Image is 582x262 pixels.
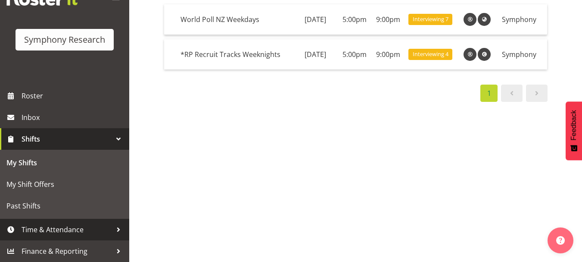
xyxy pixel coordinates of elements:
[22,223,112,236] span: Time & Attendance
[2,174,127,195] a: My Shift Offers
[22,245,112,258] span: Finance & Reporting
[2,152,127,174] a: My Shifts
[22,111,125,124] span: Inbox
[338,4,371,35] td: 5:00pm
[293,4,338,35] td: [DATE]
[556,236,565,245] img: help-xxl-2.png
[6,178,123,191] span: My Shift Offers
[2,195,127,217] a: Past Shifts
[293,39,338,69] td: [DATE]
[24,33,105,46] div: Symphony Research
[371,4,405,35] td: 9:00pm
[371,39,405,69] td: 9:00pm
[566,101,582,160] button: Feedback - Show survey
[498,4,547,35] td: Symphony
[413,15,448,23] span: Interviewing 7
[177,39,293,69] td: *RP Recruit Tracks Weeknights
[413,50,448,58] span: Interviewing 4
[338,39,371,69] td: 5:00pm
[22,89,125,102] span: Roster
[6,156,123,169] span: My Shifts
[22,133,112,145] span: Shifts
[570,110,578,140] span: Feedback
[177,4,293,35] td: World Poll NZ Weekdays
[6,199,123,212] span: Past Shifts
[498,39,547,69] td: Symphony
